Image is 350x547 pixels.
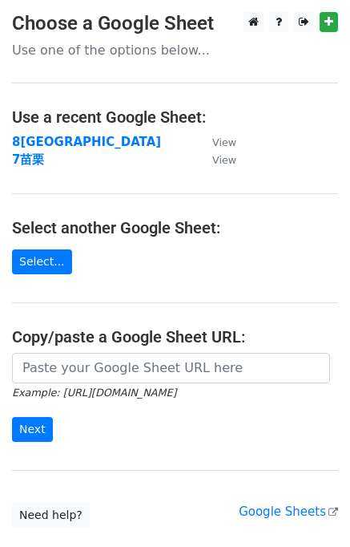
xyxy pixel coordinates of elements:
[12,135,161,149] a: 8[GEOGRAPHIC_DATA]
[196,152,236,167] a: View
[12,387,176,399] small: Example: [URL][DOMAIN_NAME]
[12,107,338,127] h4: Use a recent Google Sheet:
[12,327,338,346] h4: Copy/paste a Google Sheet URL:
[212,154,236,166] small: View
[12,417,53,442] input: Next
[212,136,236,148] small: View
[196,135,236,149] a: View
[12,249,72,274] a: Select...
[12,503,90,528] a: Need help?
[12,42,338,59] p: Use one of the options below...
[12,353,330,383] input: Paste your Google Sheet URL here
[12,218,338,237] h4: Select another Google Sheet:
[239,504,338,519] a: Google Sheets
[12,12,338,35] h3: Choose a Google Sheet
[12,152,44,167] a: 7苗栗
